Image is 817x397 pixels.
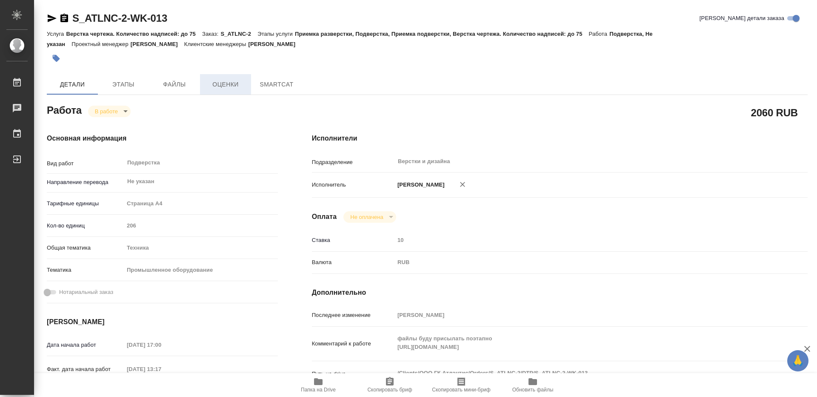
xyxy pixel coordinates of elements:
span: Скопировать мини-бриф [432,387,490,393]
p: Верстка чертежа. Количество надписей: до 75 [66,31,202,37]
input: Пустое поле [394,309,766,321]
textarea: файлы буду присылать поэтапно [URL][DOMAIN_NAME] [394,331,766,354]
button: Скопировать ссылку [59,13,69,23]
div: Страница А4 [124,196,278,211]
p: Тематика [47,266,124,274]
h4: [PERSON_NAME] [47,317,278,327]
h2: Работа [47,102,82,117]
p: Тарифные единицы [47,199,124,208]
button: Добавить тэг [47,49,66,68]
p: Кол-во единиц [47,222,124,230]
p: Услуга [47,31,66,37]
h4: Дополнительно [312,288,808,298]
p: Заказ: [202,31,220,37]
div: Техника [124,241,278,255]
button: Скопировать ссылку для ЯМессенджера [47,13,57,23]
input: Пустое поле [394,234,766,246]
p: Общая тематика [47,244,124,252]
span: Этапы [103,79,144,90]
button: В работе [92,108,120,115]
h4: Основная информация [47,133,278,144]
a: S_ATLNC-2-WK-013 [72,12,167,24]
button: Не оплачена [348,213,386,221]
input: Пустое поле [124,219,278,232]
p: Факт. дата начала работ [47,365,124,374]
input: Пустое поле [124,363,198,375]
span: Нотариальный заказ [59,288,113,296]
span: Оценки [205,79,246,90]
p: Последнее изменение [312,311,394,319]
p: Комментарий к работе [312,339,394,348]
p: Валюта [312,258,394,267]
h2: 2060 RUB [751,105,798,120]
span: Папка на Drive [301,387,336,393]
button: Обновить файлы [497,373,568,397]
span: SmartCat [256,79,297,90]
span: Детали [52,79,93,90]
p: S_ATLNC-2 [220,31,257,37]
span: Обновить файлы [512,387,554,393]
button: Скопировать мини-бриф [426,373,497,397]
p: Ставка [312,236,394,245]
p: Исполнитель [312,181,394,189]
p: Проектный менеджер [71,41,130,47]
div: Промышленное оборудование [124,263,278,277]
span: 🙏 [791,352,805,370]
p: Путь на drive [312,370,394,378]
input: Пустое поле [124,339,198,351]
button: Папка на Drive [283,373,354,397]
div: В работе [88,106,131,117]
p: Клиентские менеджеры [184,41,249,47]
textarea: /Clients/ООО ГК Атлантис/Orders/S_ATLNC-2/DTP/S_ATLNC-2-WK-013 [394,366,766,380]
p: [PERSON_NAME] [394,181,445,189]
p: Этапы услуги [257,31,295,37]
h4: Оплата [312,212,337,222]
span: Скопировать бриф [367,387,412,393]
h4: Исполнители [312,133,808,144]
div: RUB [394,255,766,270]
button: Скопировать бриф [354,373,426,397]
p: [PERSON_NAME] [248,41,302,47]
p: Приемка разверстки, Подверстка, Приемка подверстки, Верстка чертежа. Количество надписей: до 75 [295,31,589,37]
p: Вид работ [47,159,124,168]
p: Работа [589,31,610,37]
p: Дата начала работ [47,341,124,349]
p: Подразделение [312,158,394,167]
p: [PERSON_NAME] [131,41,184,47]
div: В работе [343,211,396,223]
button: Удалить исполнителя [453,175,472,194]
button: 🙏 [787,350,808,371]
span: [PERSON_NAME] детали заказа [700,14,784,23]
span: Файлы [154,79,195,90]
p: Направление перевода [47,178,124,187]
